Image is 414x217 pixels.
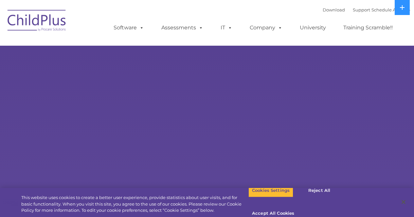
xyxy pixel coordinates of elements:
[248,184,293,197] button: Cookies Settings
[337,21,399,34] a: Training Scramble!!
[371,7,410,12] a: Schedule A Demo
[323,7,345,12] a: Download
[299,184,340,197] button: Reject All
[293,21,333,34] a: University
[21,194,248,214] div: This website uses cookies to create a better user experience, provide statistics about user visit...
[4,5,70,38] img: ChildPlus by Procare Solutions
[243,21,289,34] a: Company
[353,7,370,12] a: Support
[396,195,411,209] button: Close
[107,21,151,34] a: Software
[214,21,239,34] a: IT
[323,7,410,12] font: |
[155,21,210,34] a: Assessments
